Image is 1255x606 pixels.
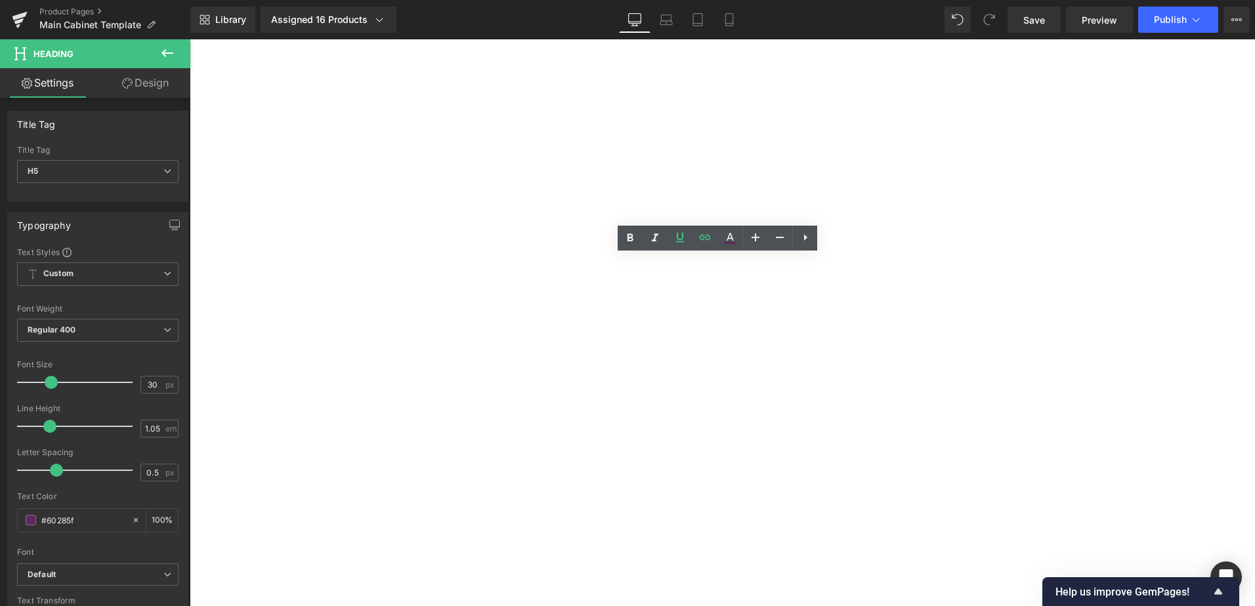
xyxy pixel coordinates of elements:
a: Laptop [650,7,682,33]
span: Library [215,14,246,26]
div: Assigned 16 Products [271,13,386,26]
a: New Library [190,7,255,33]
div: Title Tag [17,111,56,130]
div: Text Transform [17,596,179,605]
a: Preview [1066,7,1133,33]
div: Font [17,548,179,557]
div: Font Weight [17,304,179,313]
div: Open Intercom Messenger [1210,561,1242,593]
div: Title Tag [17,146,179,155]
div: Letter Spacing [17,448,179,457]
b: H5 [28,166,38,176]
span: px [165,468,177,477]
div: Line Height [17,404,179,413]
span: Preview [1082,13,1117,27]
div: Typography [17,212,71,231]
input: Color [41,513,125,527]
button: Show survey - Help us improve GemPages! [1055,584,1226,599]
div: Text Color [17,492,179,501]
a: Product Pages [39,7,190,17]
div: % [146,509,178,532]
div: Font Size [17,360,179,369]
a: Desktop [619,7,650,33]
a: Mobile [713,7,745,33]
span: Help us improve GemPages! [1055,586,1210,598]
a: Design [98,68,193,98]
span: Save [1023,13,1045,27]
button: Publish [1138,7,1218,33]
button: Undo [945,7,971,33]
button: More [1223,7,1250,33]
span: Heading [33,49,74,59]
span: em [165,424,177,433]
a: Tablet [682,7,713,33]
b: Regular 400 [28,325,76,334]
span: Publish [1154,14,1187,25]
i: Default [28,569,56,580]
span: px [165,380,177,389]
div: Text Styles [17,247,179,257]
span: Main Cabinet Template [39,20,141,30]
button: Redo [976,7,1002,33]
b: Custom [43,268,74,279]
